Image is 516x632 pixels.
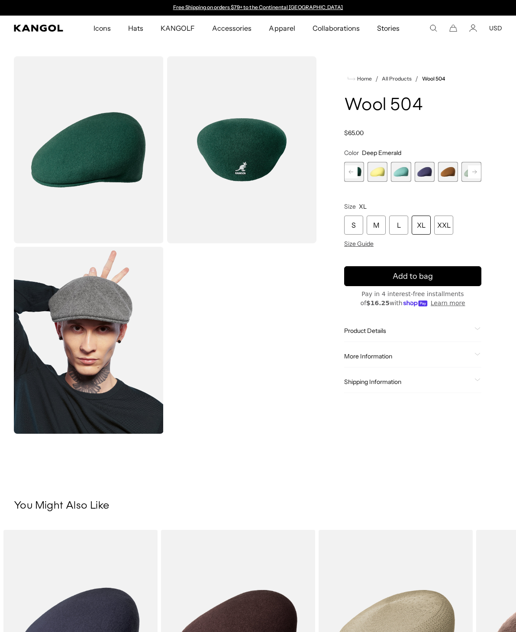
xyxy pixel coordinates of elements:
div: M [367,216,386,235]
slideshow-component: Announcement bar [169,4,347,11]
label: Aquatic [391,162,411,182]
span: $65.00 [344,129,364,137]
span: Stories [377,16,400,41]
div: 4 of 21 [391,162,411,182]
span: Add to bag [393,271,433,282]
li: / [372,74,378,84]
div: L [389,216,408,235]
div: 3 of 21 [368,162,387,182]
button: Cart [449,24,457,32]
span: Shipping Information [344,378,471,386]
a: Wool 504 [422,76,445,82]
div: 2 of 21 [344,162,364,182]
span: Collaborations [313,16,360,41]
span: Apparel [269,16,295,41]
div: 7 of 21 [461,162,481,182]
a: Account [469,24,477,32]
span: Color [344,149,359,157]
div: Announcement [169,4,347,11]
label: Rustic Caramel [438,162,458,182]
a: Collaborations [304,16,368,41]
a: Hats [119,16,152,41]
div: S [344,216,363,235]
nav: breadcrumbs [344,74,481,84]
h1: Wool 504 [344,96,481,115]
span: XL [359,203,367,210]
img: color-deep-emerald [14,56,164,243]
a: Accessories [203,16,260,41]
span: Home [355,76,372,82]
span: Icons [94,16,111,41]
div: 5 of 21 [414,162,434,182]
a: KANGOLF [152,16,203,41]
span: Product Details [344,327,471,335]
span: Hats [128,16,143,41]
a: Icons [85,16,119,41]
a: Apparel [260,16,303,41]
div: 6 of 21 [438,162,458,182]
span: More Information [344,352,471,360]
button: Add to bag [344,266,481,286]
div: 1 of 2 [169,4,347,11]
label: Sage Green [461,162,481,182]
label: Deep Emerald [344,162,364,182]
a: Stories [368,16,408,41]
span: Size Guide [344,240,374,248]
label: Butter Chiffon [368,162,387,182]
h3: You Might Also Like [14,500,502,513]
span: KANGOLF [161,16,195,41]
div: XXL [434,216,453,235]
label: Hazy Indigo [414,162,434,182]
div: XL [412,216,431,235]
li: / [412,74,418,84]
span: Accessories [212,16,252,41]
img: flannel [14,247,164,434]
a: All Products [382,76,412,82]
button: USD [489,24,502,32]
span: Size [344,203,356,210]
span: Deep Emerald [362,149,401,157]
product-gallery: Gallery Viewer [14,56,316,434]
a: Free Shipping on orders $79+ to the Continental [GEOGRAPHIC_DATA] [173,4,343,10]
a: Home [348,75,372,83]
a: Kangol [14,25,64,32]
img: color-deep-emerald [167,56,317,243]
summary: Search here [429,24,437,32]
